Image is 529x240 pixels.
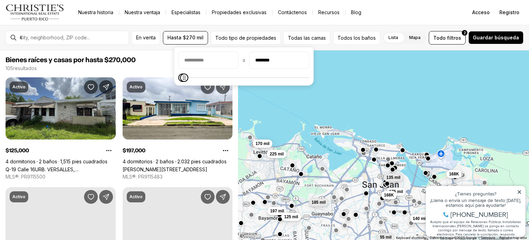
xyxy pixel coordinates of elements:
button: Compartir propiedad [99,190,113,204]
button: Guardar Propiedad: Calle Julia Blq AM 24 VILLA RICA [201,80,215,94]
a: Especialistas [166,8,206,17]
button: Todos los baños [333,31,380,45]
button: 125 mil [281,213,301,221]
font: Activo [129,84,143,89]
a: Q-19 Calle 16URB. VERSALLES, BAYAMON PR, 00959 [6,166,116,172]
button: Acceso [468,6,494,19]
button: Guardar propiedad: Celestial CELESTIAL #5I [201,190,215,204]
button: 135 mil [383,173,403,182]
a: Recursos [313,8,345,17]
button: Compartir propiedad [99,80,113,94]
img: logo [6,4,64,21]
button: Opciones de propiedad [219,144,232,157]
font: 105 [6,65,13,71]
font: Hasta $270 mil [167,35,204,40]
font: Activo [12,84,25,89]
font: 168K [384,193,394,198]
font: 125 mil [284,214,298,219]
font: Acceso [472,9,490,15]
span: Máximo [180,74,188,82]
font: Mapa [409,35,421,40]
a: Blog [345,8,367,17]
button: Opciones de propiedad [102,144,116,157]
font: 185 mil [311,200,325,205]
font: Guardar búsqueda [473,35,519,40]
span: Mínimo [178,74,187,82]
font: Especialistas [172,9,200,15]
font: Todo [433,35,446,41]
font: Propiedades exclusivas [212,9,267,15]
button: Hasta $270 mil [163,31,208,45]
button: 168K [381,191,397,199]
button: 170 mil [253,140,272,148]
font: 135 mil [386,175,400,180]
button: Guardar Propiedad: 2 ALMONTE #411 [84,190,98,204]
font: Activo [129,194,143,199]
font: Contáctenos [278,9,307,15]
input: precioMáximo [250,52,309,68]
font: ¿Tienes preguntas? [33,15,74,21]
font: [PHONE_NUMBER] [28,33,86,44]
button: Compartir propiedad [216,190,230,204]
font: a [242,57,245,63]
font: 175 mil [389,189,403,194]
font: Nuestra historia [78,9,113,15]
a: Nuestra ventaja [119,8,166,17]
button: Guardar Propiedad: Q-19 Calle 16 URB. VERSALLES [84,80,98,94]
button: 168K [446,170,462,178]
button: 175 mil [386,188,406,196]
button: Registro [495,6,523,19]
font: filtros [447,35,461,41]
font: 140 mil [413,216,427,221]
button: 225 mil [267,150,287,158]
font: 197 mil [270,209,284,213]
button: Todofiltros2 [429,31,466,45]
font: Acepto que el equipo de Relaciones Públicas Inmobiliarias Internacionales [PERSON_NAME] se ponga ... [8,44,99,65]
font: Blog [351,9,361,15]
a: Propiedades exclusivas [206,8,272,17]
font: resultados [13,65,37,71]
font: Recursos [318,9,340,15]
button: Todo tipo de propiedades [211,31,281,45]
font: ¡Llama o envía un mensaje de texto [DATE], estamos aquí para ayudarte! [8,21,99,33]
button: Compartir propiedad [216,80,230,94]
font: Nuestra ventaja [125,9,160,15]
font: Lista [388,35,398,40]
font: 168K [449,172,459,176]
font: 170 mil [256,141,270,146]
font: En venta [136,35,156,40]
font: 55 mil [380,235,392,240]
a: Nuestra historia [73,8,119,17]
button: En venta [132,31,160,45]
font: 225 mil [270,152,284,156]
input: precioMín [179,52,238,68]
button: 140 mil [410,214,429,223]
font: Bienes raíces y casas por hasta $270,000 [6,57,136,64]
font: Todo tipo de propiedades [215,35,276,41]
button: Guardar búsqueda [468,31,523,44]
button: Todas las camas [283,31,330,45]
font: 2 [464,31,466,35]
font: Todas las camas [288,35,326,41]
button: 185 mil [309,198,328,207]
font: Registro [499,9,519,15]
button: 197 mil [267,207,287,215]
font: Todos los baños [338,35,376,41]
button: Contáctenos [272,8,312,17]
a: Calle Julia Blq AM 24 VILLA RICA, BAYAMON PR, 00959 [123,166,207,172]
font: Activo [12,194,25,199]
